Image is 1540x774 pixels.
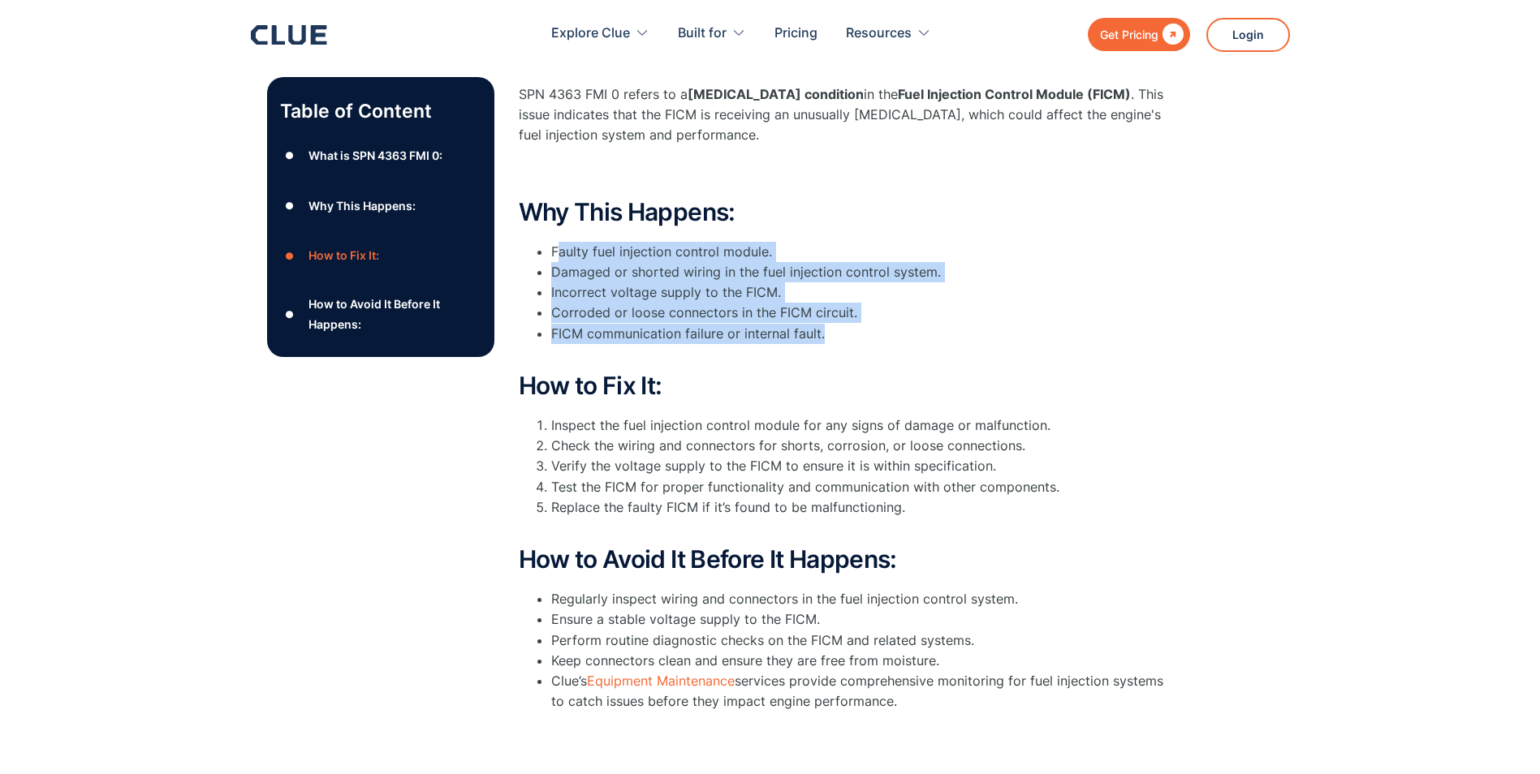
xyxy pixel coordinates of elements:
h2: How to Avoid It Before It Happens: [519,546,1168,573]
div: ● [280,194,300,218]
h2: Why This Happens: [519,199,1168,226]
strong: Fuel Injection Control Module (FICM) [898,86,1131,102]
div: Built for [678,8,727,59]
div: What is SPN 4363 FMI 0: [308,145,442,166]
div: Resources [846,8,931,59]
p: Table of Content [280,98,481,124]
li: Incorrect voltage supply to the FICM. [551,282,1168,303]
li: Ensure a stable voltage supply to the FICM. [551,609,1168,630]
strong: [MEDICAL_DATA] condition [688,86,864,102]
div: How to Fix It: [308,246,379,266]
a: Login [1206,18,1290,52]
a: Get Pricing [1088,18,1190,51]
div: ● [280,144,300,168]
a: Equipment Maintenance [587,673,735,689]
div: Resources [846,8,912,59]
li: Corroded or loose connectors in the FICM circuit. [551,303,1168,323]
p: ‍ [519,162,1168,183]
a: ●What is SPN 4363 FMI 0: [280,144,481,168]
li: Inspect the fuel injection control module for any signs of damage or malfunction. [551,415,1168,436]
li: Check the wiring and connectors for shorts, corrosion, or loose connections. [551,436,1168,456]
li: Test the FICM for proper functionality and communication with other components. [551,477,1168,497]
h2: How to Fix It: [519,372,1168,399]
div: Explore Clue [551,8,649,59]
li: Perform routine diagnostic checks on the FICM and related systems. [551,630,1168,651]
p: SPN 4363 FMI 0 refers to a in the . This issue indicates that the FICM is receiving an unusually ... [519,84,1168,146]
a: ●How to Avoid It Before It Happens: [280,294,481,334]
div: ● [280,302,300,326]
li: Verify the voltage supply to the FICM to ensure it is within specification. [551,456,1168,476]
div: Why This Happens: [308,196,416,216]
div: Built for [678,8,746,59]
li: Keep connectors clean and ensure they are free from moisture. [551,651,1168,671]
li: Damaged or shorted wiring in the fuel injection control system. [551,262,1168,282]
div: Explore Clue [551,8,630,59]
div:  [1158,24,1184,45]
div: ● [280,243,300,268]
li: FICM communication failure or internal fault. [551,324,1168,364]
li: Faulty fuel injection control module. [551,242,1168,262]
a: ●How to Fix It: [280,243,481,268]
a: ●Why This Happens: [280,194,481,218]
a: Pricing [774,8,817,59]
div: Get Pricing [1100,24,1158,45]
li: Replace the faulty FICM if it’s found to be malfunctioning. [551,497,1168,538]
li: Clue’s services provide comprehensive monitoring for fuel injection systems to catch issues befor... [551,671,1168,712]
li: Regularly inspect wiring and connectors in the fuel injection control system. [551,589,1168,609]
div: How to Avoid It Before It Happens: [308,294,481,334]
